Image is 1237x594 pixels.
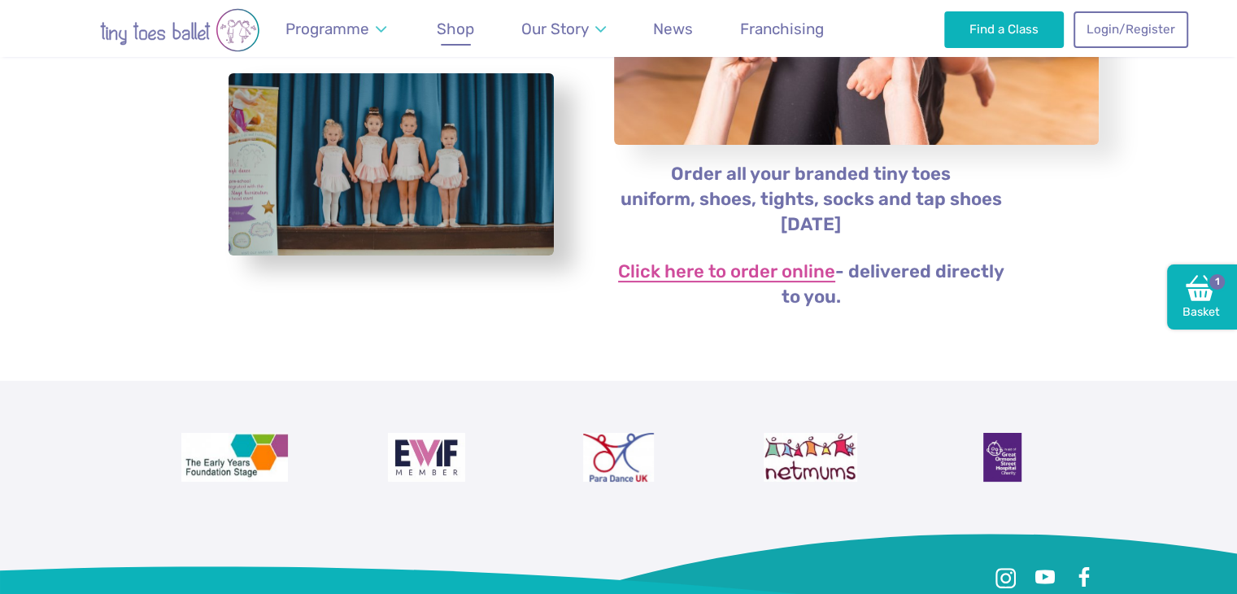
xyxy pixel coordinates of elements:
a: Youtube [1030,563,1060,592]
img: Encouraging Women Into Franchising [388,433,465,482]
span: Shop [437,20,474,38]
img: The Early Years Foundation Stage [181,433,289,482]
a: Basket1 [1167,264,1237,330]
a: View full-size image [229,73,554,256]
img: Para Dance UK [583,433,653,482]
p: - delivered directly to you. [613,260,1009,310]
p: Order all your branded tiny toes uniform, shoes, tights, socks and tap shoes [DATE] [613,162,1009,238]
img: tiny toes ballet [50,8,310,52]
span: News [653,20,693,38]
a: Click here to order online [618,263,835,282]
a: Login/Register [1074,11,1187,47]
a: Programme [278,10,394,48]
span: Franchising [740,20,824,38]
a: Shop [429,10,482,48]
a: Franchising [733,10,832,48]
a: Our Story [513,10,613,48]
span: 1 [1207,272,1226,291]
a: Instagram [991,563,1021,592]
span: Our Story [521,20,589,38]
a: Find a Class [944,11,1064,47]
a: News [646,10,701,48]
a: Facebook [1069,563,1099,592]
span: Programme [285,20,369,38]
